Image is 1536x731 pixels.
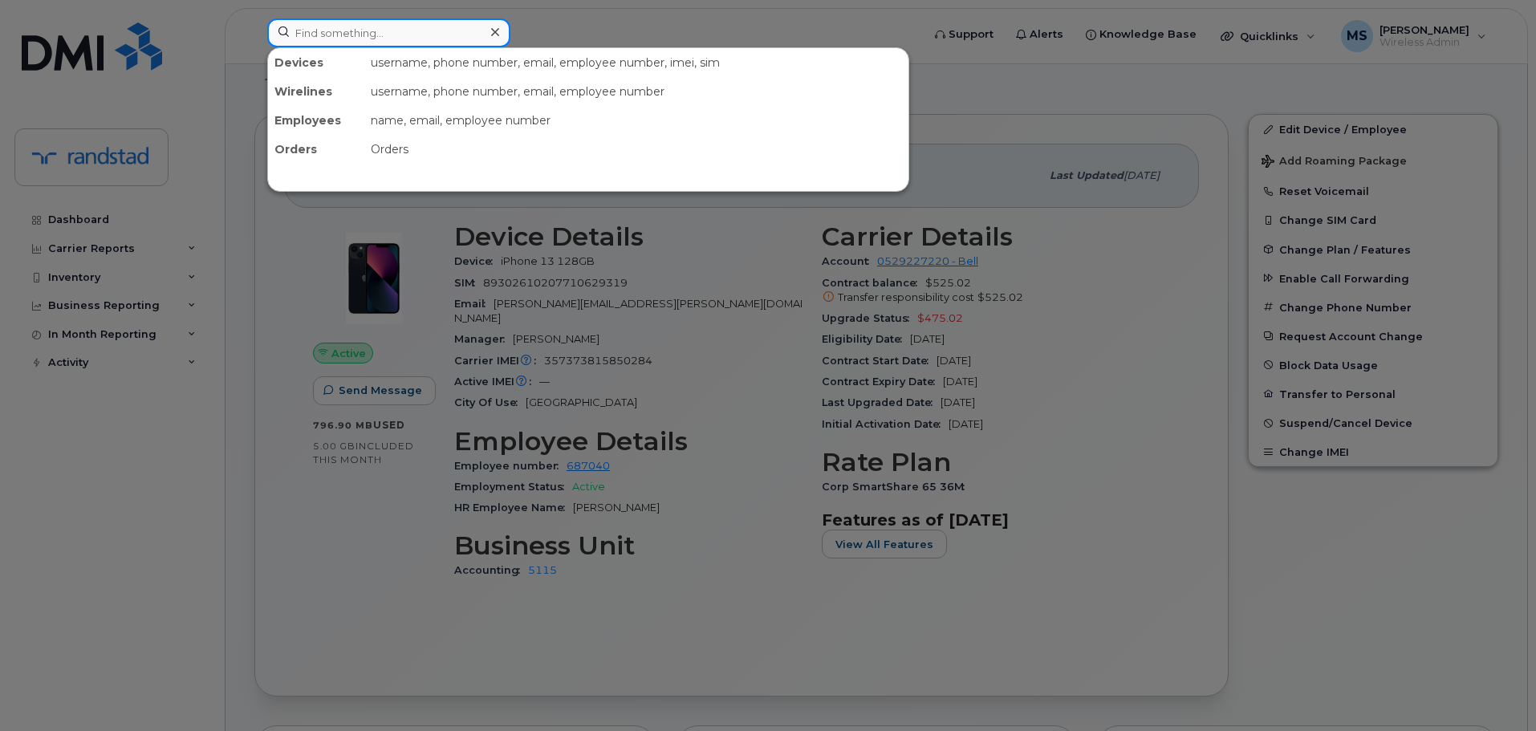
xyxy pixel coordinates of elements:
[268,106,364,135] div: Employees
[364,77,908,106] div: username, phone number, email, employee number
[364,106,908,135] div: name, email, employee number
[267,18,510,47] input: Find something...
[268,48,364,77] div: Devices
[268,77,364,106] div: Wirelines
[364,48,908,77] div: username, phone number, email, employee number, imei, sim
[268,135,364,164] div: Orders
[364,135,908,164] div: Orders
